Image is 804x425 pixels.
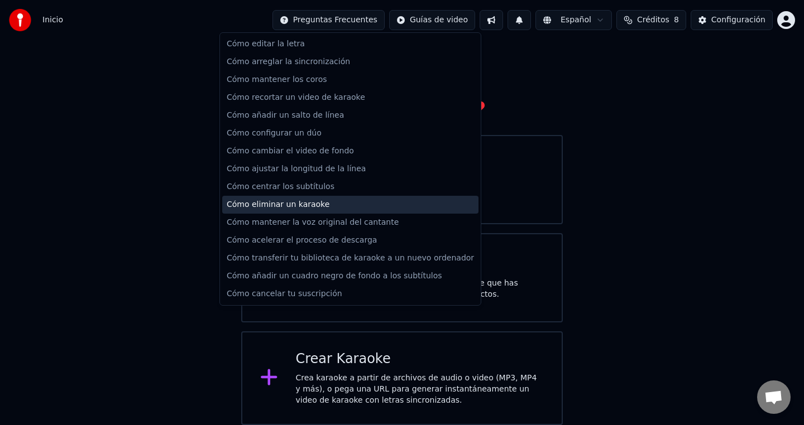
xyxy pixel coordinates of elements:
[222,231,478,249] div: Cómo acelerar el proceso de descarga
[222,214,478,231] div: Cómo mantener la voz original del cantante
[222,285,478,303] div: Cómo cancelar tu suscripción
[222,124,478,142] div: Cómo configurar un dúo
[222,160,478,178] div: Cómo ajustar la longitud de la línea
[222,53,478,71] div: Cómo arreglar la sincronización
[222,178,478,196] div: Cómo centrar los subtítulos
[222,35,478,53] div: Cómo editar la letra
[222,107,478,124] div: Cómo añadir un salto de línea
[222,267,478,285] div: Cómo añadir un cuadro negro de fondo a los subtítulos
[222,142,478,160] div: Cómo cambiar el video de fondo
[222,196,478,214] div: Cómo eliminar un karaoke
[222,249,478,267] div: Cómo transferir tu biblioteca de karaoke a un nuevo ordenador
[222,89,478,107] div: Cómo recortar un video de karaoke
[222,71,478,89] div: Cómo mantener los coros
